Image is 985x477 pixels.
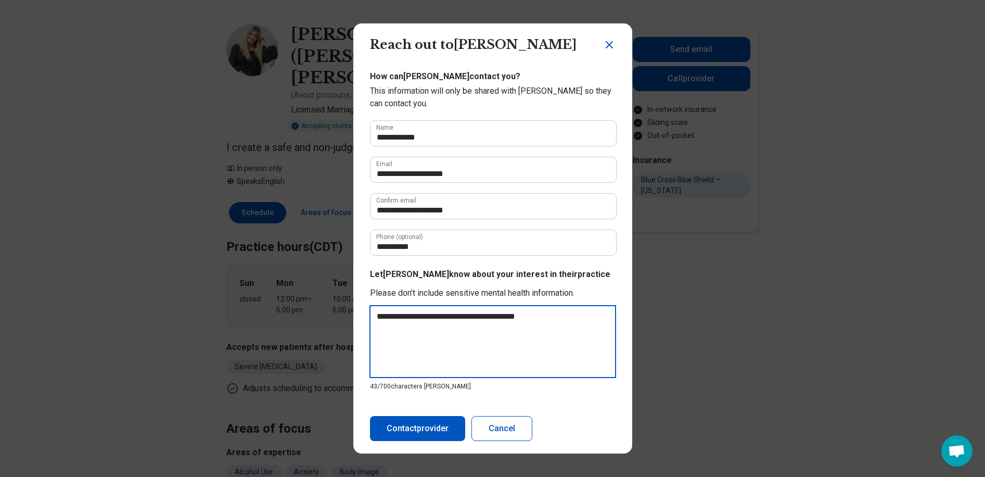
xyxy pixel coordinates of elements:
label: Email [376,161,392,167]
p: 43/ 700 characters [PERSON_NAME] [370,382,616,391]
p: Please don’t include sensitive mental health information. [370,287,616,299]
p: How can [PERSON_NAME] contact you? [370,70,616,83]
button: Close dialog [603,39,616,51]
p: Let [PERSON_NAME] know about your interest in their practice [370,268,616,281]
label: Phone (optional) [376,234,423,240]
p: This information will only be shared with [PERSON_NAME] so they can contact you. [370,85,616,110]
label: Confirm email [376,197,416,204]
label: Name [376,124,393,131]
button: Contactprovider [370,416,465,441]
span: Reach out to [PERSON_NAME] [370,37,577,52]
button: Cancel [471,416,532,441]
